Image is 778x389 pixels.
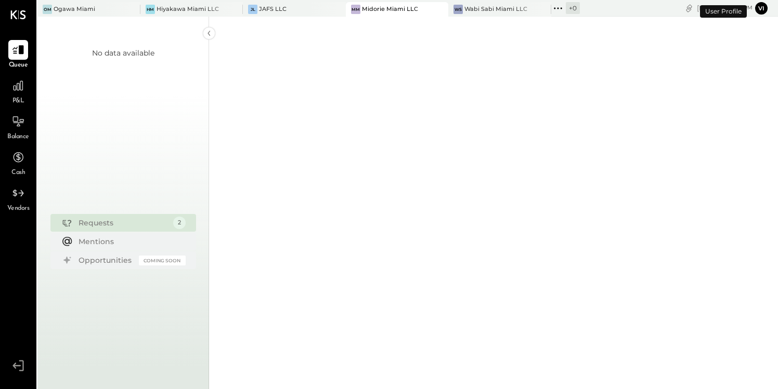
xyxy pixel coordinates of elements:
a: P&L [1,76,36,106]
span: 2 : 29 [721,3,742,13]
div: WS [453,5,463,14]
span: Queue [9,61,28,70]
div: Requests [79,218,168,228]
span: pm [744,4,753,11]
div: + 0 [566,2,580,14]
a: Cash [1,147,36,178]
span: P&L [12,97,24,106]
a: Balance [1,112,36,142]
div: copy link [684,3,694,14]
div: OM [43,5,52,14]
button: vi [755,2,768,15]
div: Hiyakawa Miami LLC [157,5,219,14]
span: Cash [11,168,25,178]
div: HM [146,5,155,14]
div: Mentions [79,236,180,247]
a: Queue [1,40,36,70]
div: Opportunities [79,255,134,265]
div: Coming Soon [139,256,186,265]
div: Wabi Sabi Miami LLC [464,5,527,14]
div: JL [248,5,257,14]
div: JAFS LLC [259,5,287,14]
div: [DATE] [697,3,753,13]
a: Vendors [1,183,36,213]
div: Ogawa Miami [54,5,95,14]
span: Vendors [7,204,30,213]
div: No data available [92,48,154,58]
span: Balance [7,132,29,142]
div: MM [351,5,360,14]
div: User Profile [700,5,747,18]
div: 2 [173,217,186,229]
div: Midorie Miami LLC [362,5,418,14]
